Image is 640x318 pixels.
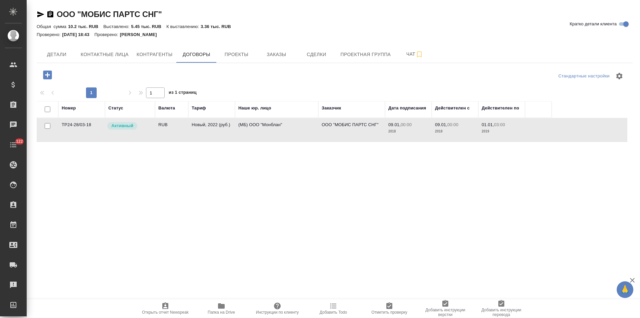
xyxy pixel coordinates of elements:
[12,138,27,145] span: 122
[201,24,236,29] p: 3.36 тыс. RUB
[482,105,519,111] div: Действителен по
[111,122,133,129] p: Активный
[388,128,428,135] p: 2018
[57,10,162,19] a: ООО "МОБИС ПАРТС СНГ"
[220,50,252,59] span: Проекты
[58,118,105,141] td: ТР24-28/03-18
[388,122,401,127] p: 09.01,
[131,24,166,29] p: 5.45 тыс. RUB
[435,105,470,111] div: Действителен с
[158,105,175,111] div: Валюта
[41,50,73,59] span: Детали
[37,24,68,29] p: Общая сумма
[260,50,292,59] span: Заказы
[180,50,212,59] span: Договоры
[38,68,57,82] button: Добавить договор
[388,105,426,111] div: Дата подписания
[155,118,188,141] td: RUB
[166,24,201,29] p: К выставлению:
[108,105,123,111] div: Статус
[188,118,235,141] td: Новый, 2022 (руб.)
[300,50,332,59] span: Сделки
[94,32,120,37] p: Проверено:
[322,105,341,111] div: Заказчик
[235,118,318,141] td: (МБ) ООО "Монблан"
[169,88,197,98] span: из 1 страниц
[557,71,611,81] div: split button
[103,24,131,29] p: Выставлено:
[192,105,206,111] div: Тариф
[619,283,631,297] span: 🙏
[120,32,162,37] p: [PERSON_NAME]
[611,68,627,84] span: Настроить таблицу
[482,122,494,127] p: 01.01,
[447,122,458,127] p: 00:00
[46,10,54,18] button: Скопировать ссылку
[401,122,412,127] p: 00:00
[399,50,431,58] span: Чат
[2,136,25,153] a: 122
[68,24,103,29] p: 10.2 тыс. RUB
[570,21,617,27] span: Кратко детали клиента
[137,50,173,59] span: Контрагенты
[37,32,62,37] p: Проверено:
[37,10,45,18] button: Скопировать ссылку для ЯМессенджера
[482,128,522,135] p: 2019
[340,50,391,59] span: Проектная группа
[494,122,505,127] p: 03:00
[238,105,271,111] div: Наше юр. лицо
[435,128,475,135] p: 2018
[617,281,633,298] button: 🙏
[322,121,382,128] p: ООО "МОБИС ПАРТС СНГ"
[435,122,447,127] p: 09.01,
[81,50,129,59] span: Контактные лица
[62,105,76,111] div: Номер
[415,50,423,58] svg: Подписаться
[62,32,95,37] p: [DATE] 18:43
